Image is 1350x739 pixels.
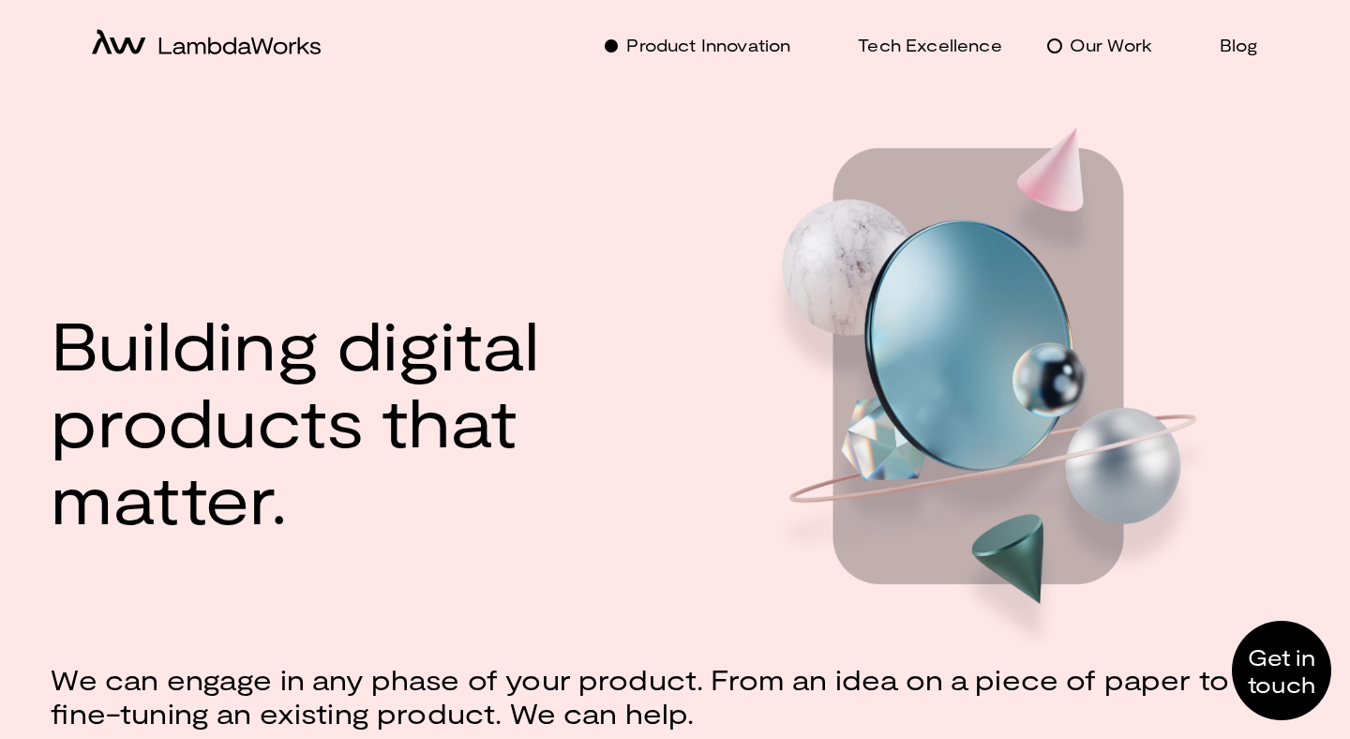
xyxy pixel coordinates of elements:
h1: Building digital products that matter. [51,305,752,535]
p: Product Innovation [626,32,790,59]
img: Hero image web [752,122,1217,645]
a: Product Innovation [604,32,790,59]
a: Blog [1197,32,1258,59]
p: Tech Excellence [858,32,1001,59]
a: Our Work [1047,32,1152,59]
p: Our Work [1070,32,1152,59]
a: Tech Excellence [835,32,1001,59]
a: home-icon [92,29,321,62]
p: Blog [1220,32,1258,59]
h4: We can engage in any phase of your product. From an idea on a piece of paper to fine-tuning an ex... [51,662,1298,730]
